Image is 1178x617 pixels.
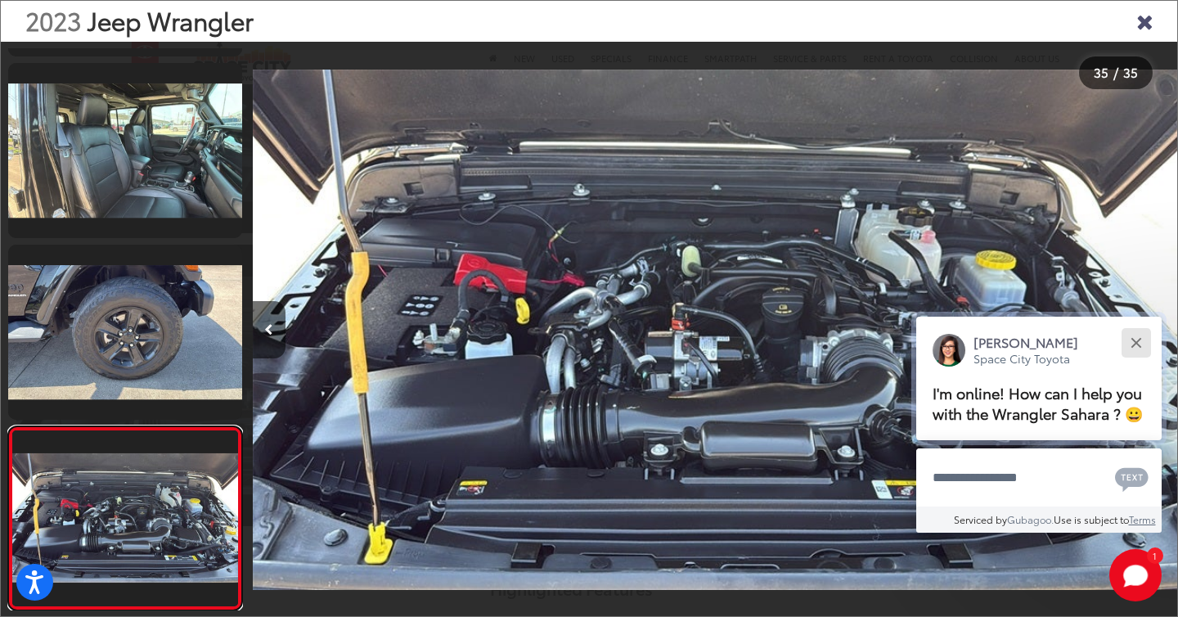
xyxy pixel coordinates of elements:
svg: Start Chat [1109,549,1162,601]
p: Space City Toyota [973,351,1078,367]
i: Close gallery [1136,10,1153,31]
img: 2023 Jeep Wrangler Sahara [253,52,1177,608]
span: I'm online! How can I help you with the Wrangler Sahara ? 😀 [933,382,1143,424]
a: Terms [1129,512,1156,526]
span: 35 [1123,63,1138,81]
button: Previous image [253,301,286,358]
button: Chat with SMS [1110,459,1153,496]
span: 2023 [25,2,81,38]
span: 35 [1094,63,1108,81]
a: Gubagoo. [1007,512,1054,526]
button: Toggle Chat Window [1109,549,1162,601]
span: 1 [1153,552,1157,559]
span: Jeep Wrangler [88,2,254,38]
span: Use is subject to [1054,512,1129,526]
button: Close [1118,325,1153,360]
p: [PERSON_NAME] [973,333,1078,351]
span: Serviced by [954,512,1007,526]
img: 2023 Jeep Wrangler Sahara [10,453,240,583]
div: 2023 Jeep Wrangler Sahara 34 [253,52,1177,608]
svg: Text [1115,466,1149,492]
textarea: Type your message [916,448,1162,507]
span: / [1112,67,1120,79]
div: Close[PERSON_NAME]Space City ToyotaI'm online! How can I help you with the Wrangler Sahara ? 😀Typ... [916,317,1162,533]
img: 2023 Jeep Wrangler Sahara [6,83,244,218]
img: 2023 Jeep Wrangler Sahara [6,265,244,399]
